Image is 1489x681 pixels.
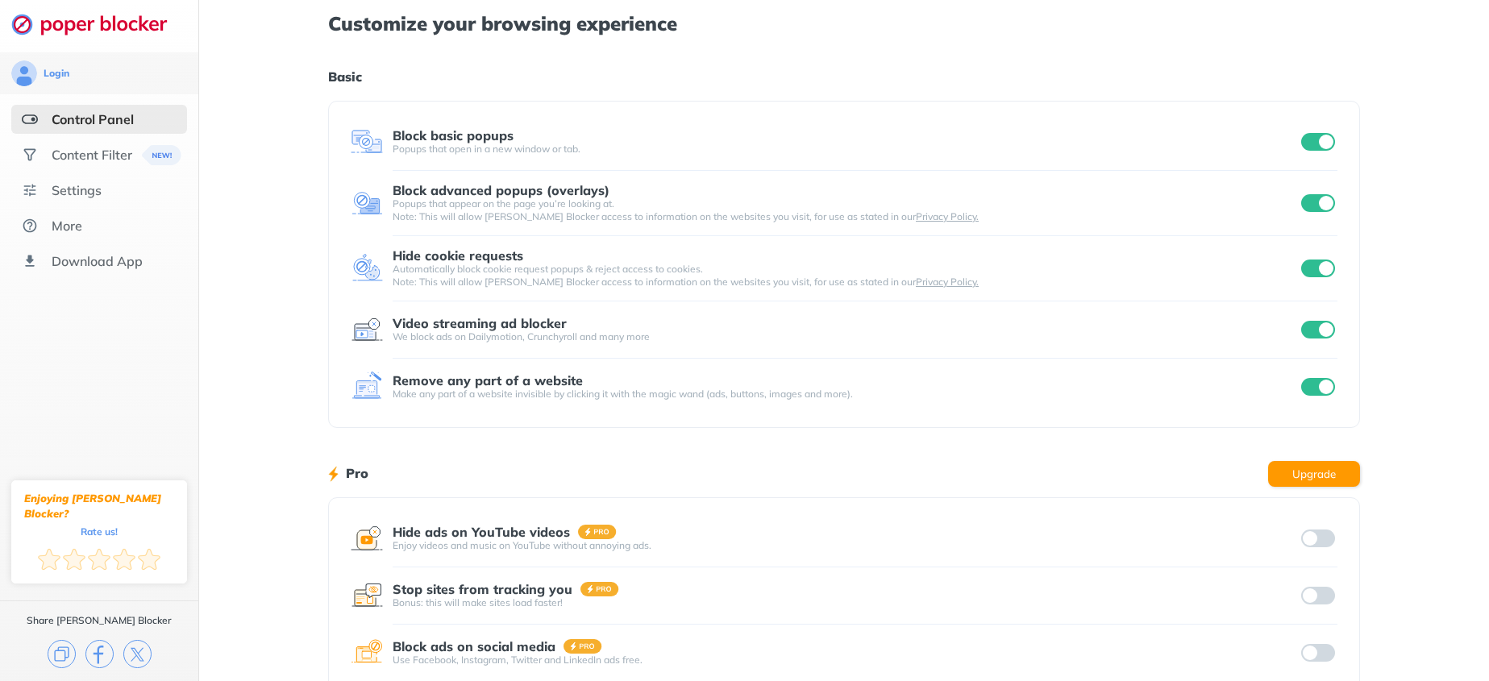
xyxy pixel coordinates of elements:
h1: Basic [328,66,1360,87]
img: menuBanner.svg [142,145,181,165]
div: Make any part of a website invisible by clicking it with the magic wand (ads, buttons, images and... [393,388,1298,401]
a: Privacy Policy. [916,210,979,222]
div: Stop sites from tracking you [393,582,572,596]
div: Login [44,67,69,80]
div: Video streaming ad blocker [393,316,567,330]
div: Hide cookie requests [393,248,523,263]
img: facebook.svg [85,640,114,668]
img: lighting bolt [328,464,339,484]
div: Automatically block cookie request popups & reject access to cookies. Note: This will allow [PERS... [393,263,1298,289]
img: social.svg [22,147,38,163]
img: x.svg [123,640,152,668]
div: We block ads on Dailymotion, Crunchyroll and many more [393,330,1298,343]
button: Upgrade [1268,461,1360,487]
h1: Pro [346,463,368,484]
div: Enjoy videos and music on YouTube without annoying ads. [393,539,1298,552]
div: Control Panel [52,111,134,127]
div: Enjoying [PERSON_NAME] Blocker? [24,491,174,521]
div: More [52,218,82,234]
div: Block advanced popups (overlays) [393,183,609,197]
img: settings.svg [22,182,38,198]
div: Share [PERSON_NAME] Blocker [27,614,172,627]
img: feature icon [351,579,383,612]
div: Use Facebook, Instagram, Twitter and LinkedIn ads free. [393,654,1298,666]
div: Download App [52,253,143,269]
img: feature icon [351,126,383,158]
h1: Customize your browsing experience [328,13,1360,34]
div: Bonus: this will make sites load faster! [393,596,1298,609]
img: about.svg [22,218,38,234]
div: Rate us! [81,528,118,535]
div: Remove any part of a website [393,373,583,388]
img: feature icon [351,187,383,219]
img: feature icon [351,522,383,554]
img: pro-badge.svg [580,582,619,596]
img: features-selected.svg [22,111,38,127]
div: Block ads on social media [393,639,555,654]
a: Privacy Policy. [916,276,979,288]
div: Hide ads on YouTube videos [393,525,570,539]
img: download-app.svg [22,253,38,269]
img: feature icon [351,314,383,346]
img: logo-webpage.svg [11,13,185,35]
img: feature icon [351,252,383,284]
img: copy.svg [48,640,76,668]
img: avatar.svg [11,60,37,86]
div: Block basic popups [393,128,514,143]
img: pro-badge.svg [564,639,602,654]
div: Settings [52,182,102,198]
div: Content Filter [52,147,132,163]
img: feature icon [351,371,383,403]
div: Popups that open in a new window or tab. [393,143,1298,156]
img: feature icon [351,637,383,669]
div: Popups that appear on the page you’re looking at. Note: This will allow [PERSON_NAME] Blocker acc... [393,197,1298,223]
img: pro-badge.svg [578,525,617,539]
